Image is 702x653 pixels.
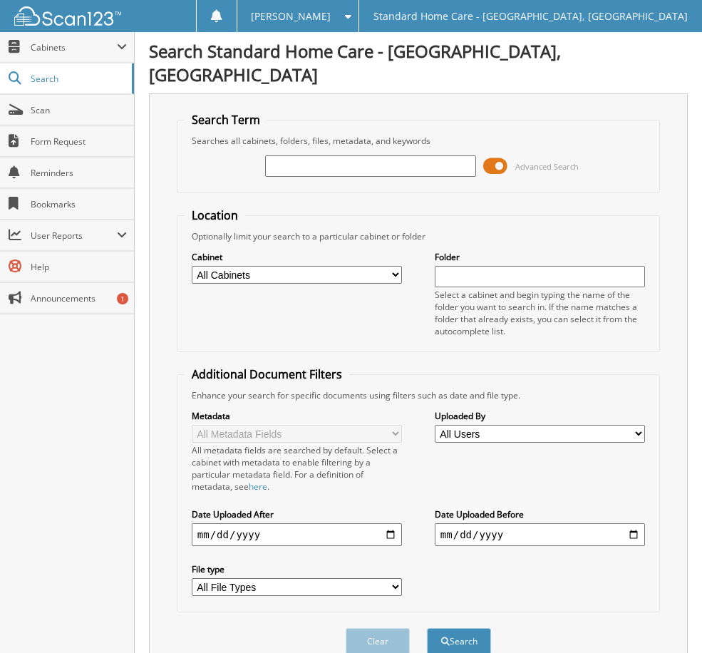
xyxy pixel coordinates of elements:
[185,230,652,242] div: Optionally limit your search to a particular cabinet or folder
[192,410,402,422] label: Metadata
[435,523,645,546] input: end
[435,289,645,337] div: Select a cabinet and begin typing the name of the folder you want to search in. If the name match...
[192,251,402,263] label: Cabinet
[31,198,127,210] span: Bookmarks
[185,207,245,223] legend: Location
[185,389,652,401] div: Enhance your search for specific documents using filters such as date and file type.
[435,508,645,520] label: Date Uploaded Before
[31,73,125,85] span: Search
[31,230,117,242] span: User Reports
[31,104,127,116] span: Scan
[31,167,127,179] span: Reminders
[185,366,349,382] legend: Additional Document Filters
[185,112,267,128] legend: Search Term
[192,523,402,546] input: start
[515,161,579,172] span: Advanced Search
[31,135,127,148] span: Form Request
[14,6,121,26] img: scan123-logo-white.svg
[192,444,402,493] div: All metadata fields are searched by default. Select a cabinet with metadata to enable filtering b...
[435,410,645,422] label: Uploaded By
[117,293,128,304] div: 1
[249,480,267,493] a: here
[373,12,688,21] span: Standard Home Care - [GEOGRAPHIC_DATA], [GEOGRAPHIC_DATA]
[192,508,402,520] label: Date Uploaded After
[435,251,645,263] label: Folder
[31,261,127,273] span: Help
[31,41,117,53] span: Cabinets
[251,12,331,21] span: [PERSON_NAME]
[31,292,127,304] span: Announcements
[185,135,652,147] div: Searches all cabinets, folders, files, metadata, and keywords
[149,39,688,86] h1: Search Standard Home Care - [GEOGRAPHIC_DATA], [GEOGRAPHIC_DATA]
[192,563,402,575] label: File type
